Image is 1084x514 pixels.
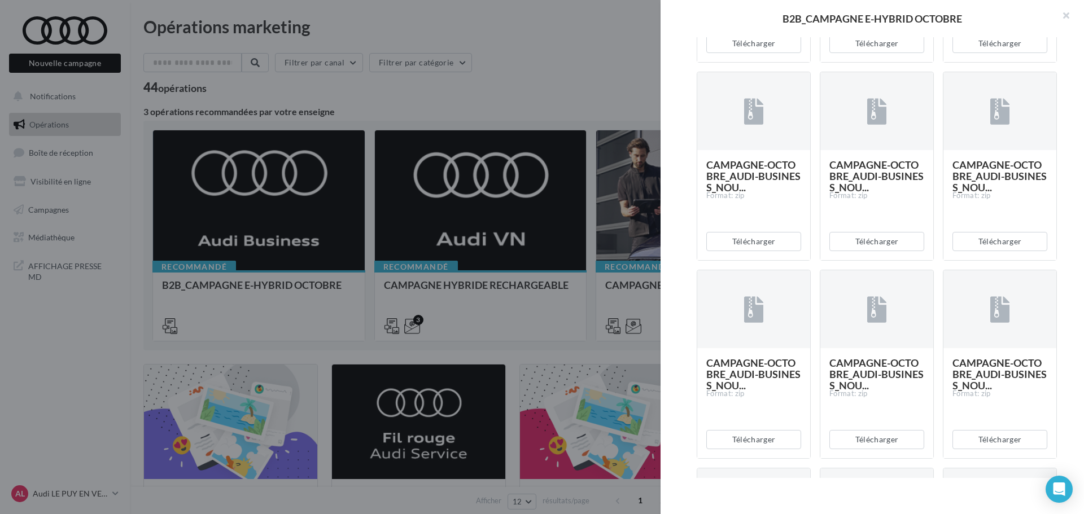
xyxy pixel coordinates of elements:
[706,232,801,251] button: Télécharger
[829,34,924,53] button: Télécharger
[1046,476,1073,503] div: Open Intercom Messenger
[952,232,1047,251] button: Télécharger
[829,389,924,399] div: Format: zip
[829,159,924,194] span: CAMPAGNE-OCTOBRE_AUDI-BUSINESS_NOU...
[706,430,801,449] button: Télécharger
[952,34,1047,53] button: Télécharger
[829,357,924,392] span: CAMPAGNE-OCTOBRE_AUDI-BUSINESS_NOU...
[829,191,924,201] div: Format: zip
[706,34,801,53] button: Télécharger
[952,389,1047,399] div: Format: zip
[679,14,1066,24] div: B2B_CAMPAGNE E-HYBRID OCTOBRE
[952,430,1047,449] button: Télécharger
[829,232,924,251] button: Télécharger
[952,159,1047,194] span: CAMPAGNE-OCTOBRE_AUDI-BUSINESS_NOU...
[706,191,801,201] div: Format: zip
[706,389,801,399] div: Format: zip
[706,357,801,392] span: CAMPAGNE-OCTOBRE_AUDI-BUSINESS_NOU...
[952,357,1047,392] span: CAMPAGNE-OCTOBRE_AUDI-BUSINESS_NOU...
[952,191,1047,201] div: Format: zip
[706,159,801,194] span: CAMPAGNE-OCTOBRE_AUDI-BUSINESS_NOU...
[829,430,924,449] button: Télécharger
